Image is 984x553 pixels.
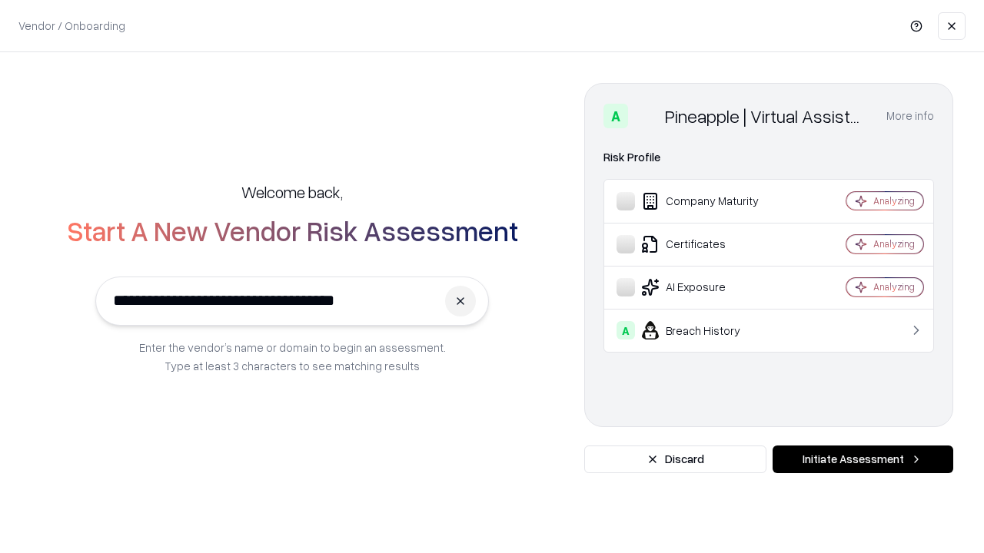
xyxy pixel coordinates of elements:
[617,192,800,210] div: Company Maturity
[67,215,518,246] h2: Start A New Vendor Risk Assessment
[603,104,628,128] div: A
[241,181,343,203] h5: Welcome back,
[617,235,800,253] div: Certificates
[634,104,659,128] img: Pineapple | Virtual Assistant Agency
[873,194,915,207] div: Analyzing
[617,321,635,339] div: A
[18,18,125,34] p: Vendor / Onboarding
[617,321,800,339] div: Breach History
[617,278,800,296] div: AI Exposure
[773,445,953,473] button: Initiate Assessment
[873,237,915,250] div: Analyzing
[603,148,934,167] div: Risk Profile
[873,280,915,293] div: Analyzing
[886,102,934,130] button: More info
[139,338,446,375] p: Enter the vendor’s name or domain to begin an assessment. Type at least 3 characters to see match...
[665,104,868,128] div: Pineapple | Virtual Assistant Agency
[584,445,766,473] button: Discard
